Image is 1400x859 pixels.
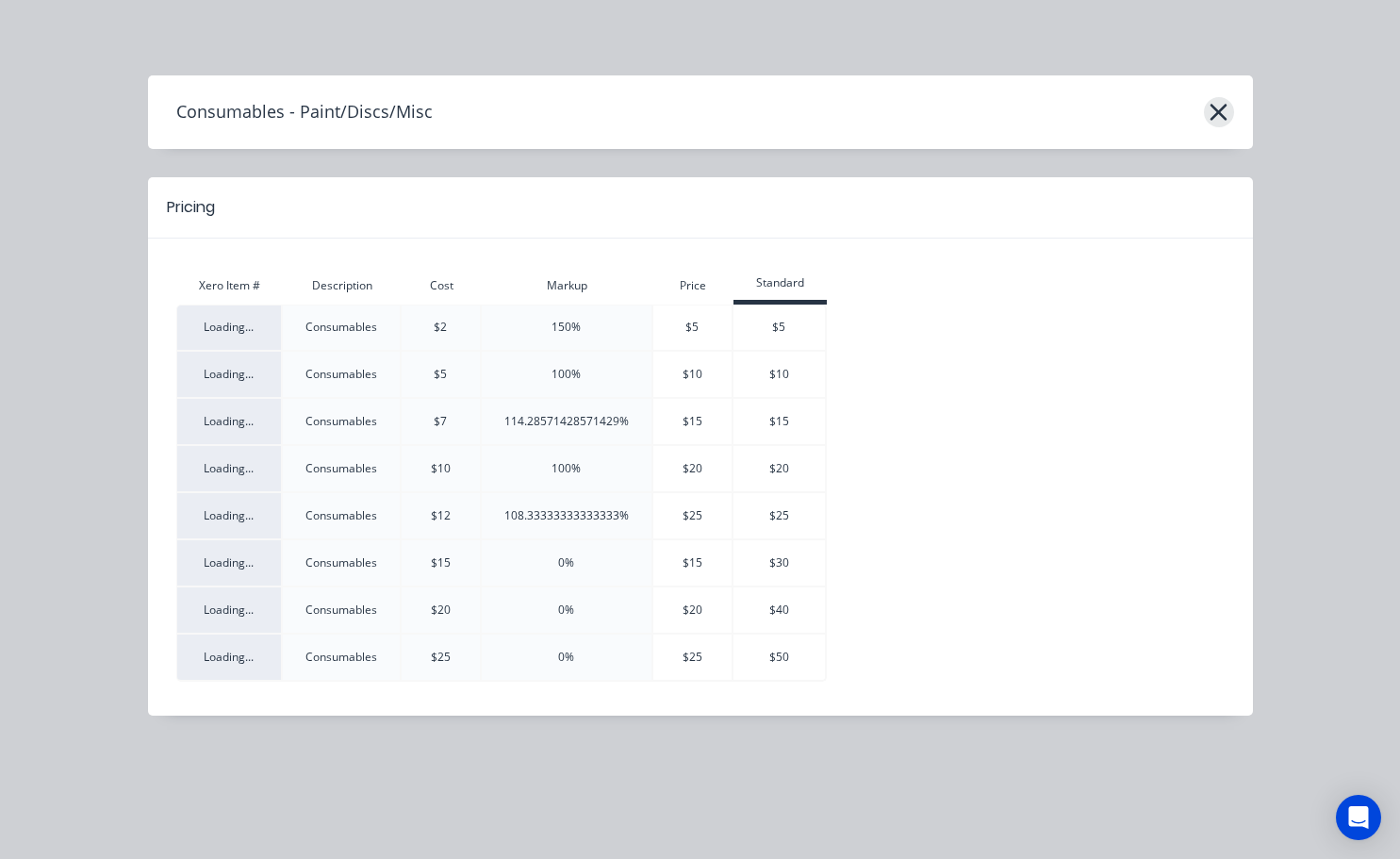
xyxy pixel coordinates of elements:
[402,277,482,294] div: Cost
[402,413,480,430] div: $7
[482,460,651,477] div: 100%
[402,460,480,477] div: $10
[733,319,825,336] div: $5
[204,366,254,382] span: Loading...
[482,366,651,383] div: 100%
[283,319,400,336] div: Consumables
[653,460,732,477] div: $20
[653,602,732,619] div: $20
[653,413,732,430] div: $15
[482,319,651,336] div: 150%
[204,602,254,618] span: Loading...
[653,277,733,294] div: Price
[283,366,400,383] div: Consumables
[733,366,825,383] div: $10
[283,413,400,430] div: Consumables
[167,196,215,219] div: Pricing
[653,649,732,666] div: $25
[148,94,433,130] h4: Consumables - Paint/Discs/Misc
[482,507,651,524] div: 108.33333333333333%
[1336,795,1381,840] div: Open Intercom Messenger
[733,507,825,524] div: $25
[176,277,283,294] div: Xero Item #
[733,649,825,666] div: $50
[283,460,400,477] div: Consumables
[402,649,480,666] div: $25
[733,602,825,619] div: $40
[482,649,651,666] div: 0%
[204,319,254,335] span: Loading...
[653,554,732,571] div: $15
[482,554,651,571] div: 0%
[283,507,400,524] div: Consumables
[204,554,254,570] span: Loading...
[204,460,254,476] span: Loading...
[204,507,254,523] span: Loading...
[402,507,480,524] div: $12
[482,602,651,619] div: 0%
[402,554,480,571] div: $15
[402,319,480,336] div: $2
[283,554,400,571] div: Consumables
[482,413,651,430] div: 114.28571428571429%
[204,649,254,665] span: Loading...
[653,366,732,383] div: $10
[733,460,825,477] div: $20
[653,319,732,336] div: $5
[482,277,653,294] div: Markup
[283,649,400,666] div: Consumables
[402,366,480,383] div: $5
[402,602,480,619] div: $20
[653,507,732,524] div: $25
[733,274,827,291] div: Standard
[283,602,400,619] div: Consumables
[204,413,254,429] span: Loading...
[283,277,402,294] div: Description
[733,413,825,430] div: $15
[733,554,825,571] div: $30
